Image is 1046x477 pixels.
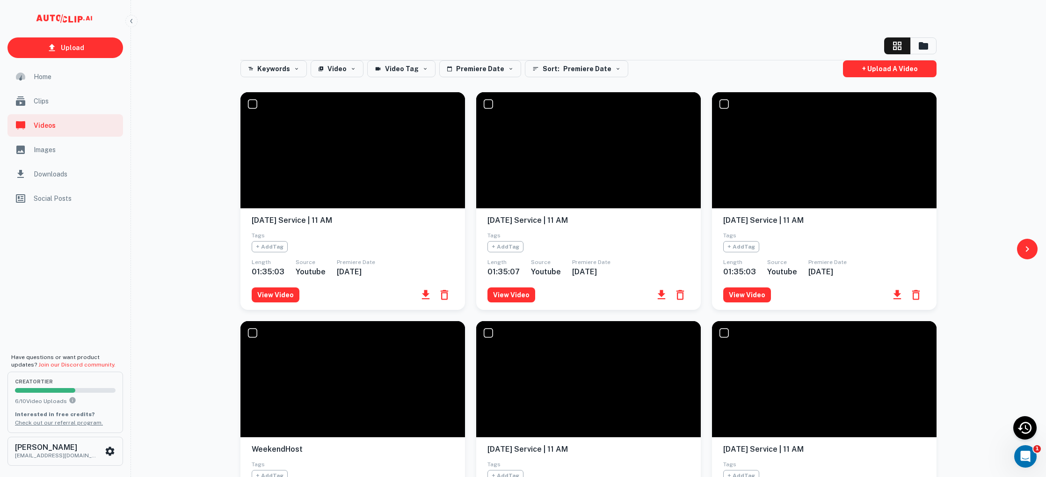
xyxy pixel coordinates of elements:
[34,145,117,155] span: Images
[487,461,501,468] span: Tags
[252,267,284,276] h6: 01:35:03
[337,259,375,265] span: Premiere Date
[69,396,76,404] svg: You can upload 10 videos per month on the creator tier. Upgrade to upload more.
[367,60,436,77] button: Video Tag
[38,361,116,368] a: Join our Discord community.
[7,187,123,210] a: Social Posts
[7,37,123,58] a: Upload
[240,60,307,77] button: Keywords
[252,445,454,455] h6: WeekendHost
[723,259,742,265] span: Length
[808,259,847,265] span: Premiere Date
[843,60,937,77] a: + Upload a video
[34,169,117,179] span: Downloads
[487,216,690,226] h6: [DATE] Service | 11 AM
[543,63,559,74] span: Sort:
[15,444,99,451] h6: [PERSON_NAME]
[487,232,501,239] span: Tags
[723,267,756,276] h6: 01:35:03
[808,267,847,276] h6: [DATE]
[11,354,116,368] span: Have questions or want product updates?
[531,259,551,265] span: Source
[723,461,736,468] span: Tags
[296,267,326,276] h6: youtube
[252,259,271,265] span: Length
[15,379,116,384] span: creator Tier
[1013,416,1037,440] div: Recent Activity
[531,267,561,276] h6: youtube
[525,60,628,77] button: Sort: Premiere Date
[487,445,690,455] h6: [DATE] Service | 11 AM
[34,120,117,131] span: Videos
[252,241,288,252] span: + Add Tag
[15,410,116,418] p: Interested in free credits?
[7,163,123,185] a: Downloads
[34,72,117,82] span: Home
[767,259,787,265] span: Source
[723,445,925,455] h6: [DATE] Service | 11 AM
[563,63,611,74] span: Premiere Date
[7,372,123,433] button: creatorTier6/10Video UploadsYou can upload 10 videos per month on the creator tier. Upgrade to up...
[296,259,315,265] span: Source
[1033,445,1041,453] span: 1
[252,232,265,239] span: Tags
[7,437,123,466] button: [PERSON_NAME][EMAIL_ADDRESS][DOMAIN_NAME]
[487,287,535,302] button: View Video
[15,419,103,426] a: Check out our referral program.
[15,396,116,405] p: 6 / 10 Video Uploads
[7,66,123,88] a: Home
[61,43,84,53] p: Upload
[7,114,123,137] a: Videos
[7,90,123,112] a: Clips
[7,139,123,161] a: Images
[572,259,610,265] span: Premiere Date
[1014,445,1037,468] iframe: Intercom live chat
[15,451,99,460] p: [EMAIL_ADDRESS][DOMAIN_NAME]
[723,287,771,302] button: View Video
[723,241,759,252] span: + Add Tag
[252,287,299,302] button: View Video
[252,461,265,468] span: Tags
[723,232,736,239] span: Tags
[337,267,375,276] h6: [DATE]
[487,241,523,252] span: + Add Tag
[487,267,520,276] h6: 01:35:07
[34,96,117,106] span: Clips
[572,267,610,276] h6: [DATE]
[487,259,507,265] span: Length
[34,193,117,204] span: Social Posts
[252,216,454,226] h6: [DATE] Service | 11 AM
[439,60,521,77] button: Premiere Date
[723,216,925,226] h6: [DATE] Service | 11 AM
[311,60,363,77] button: Video
[767,267,797,276] h6: youtube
